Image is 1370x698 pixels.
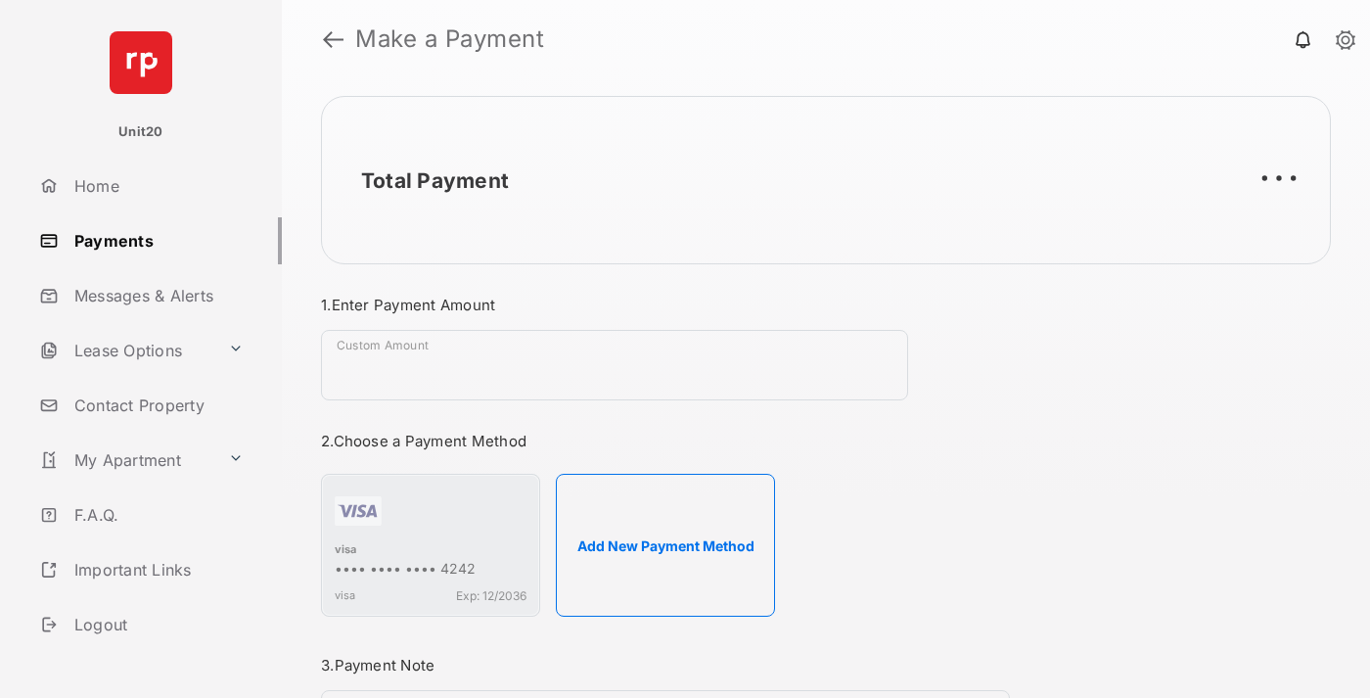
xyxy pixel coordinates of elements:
[31,601,282,648] a: Logout
[321,296,1010,314] h3: 1. Enter Payment Amount
[118,122,163,142] p: Unit20
[321,474,540,617] div: visa•••• •••• •••• 4242visaExp: 12/2036
[31,217,282,264] a: Payments
[321,656,1010,675] h3: 3. Payment Note
[31,163,282,209] a: Home
[355,27,544,51] strong: Make a Payment
[335,542,526,560] div: visa
[31,272,282,319] a: Messages & Alerts
[110,31,172,94] img: svg+xml;base64,PHN2ZyB4bWxucz0iaHR0cDovL3d3dy53My5vcmcvMjAwMC9zdmciIHdpZHRoPSI2NCIgaGVpZ2h0PSI2NC...
[335,560,526,581] div: •••• •••• •••• 4242
[31,382,282,429] a: Contact Property
[31,491,282,538] a: F.A.Q.
[31,437,220,484] a: My Apartment
[361,168,509,193] h2: Total Payment
[31,546,251,593] a: Important Links
[335,588,355,603] span: visa
[321,432,1010,450] h3: 2. Choose a Payment Method
[456,588,526,603] span: Exp: 12/2036
[556,474,775,617] button: Add New Payment Method
[31,327,220,374] a: Lease Options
